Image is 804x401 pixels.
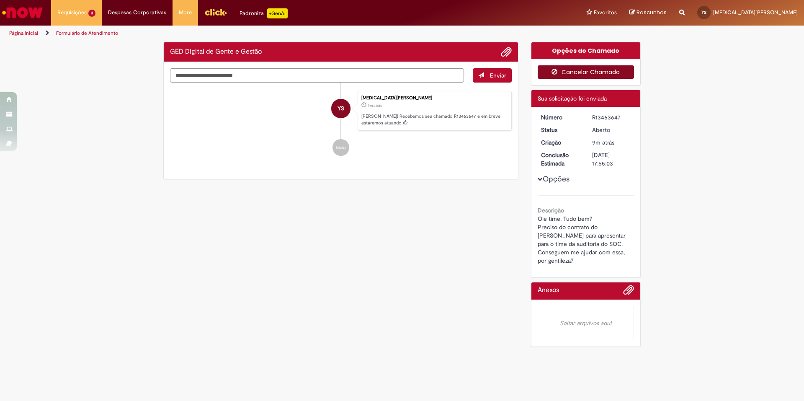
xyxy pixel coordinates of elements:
[56,30,118,36] a: Formulário de Atendimento
[6,26,530,41] ul: Trilhas de página
[538,207,564,214] b: Descrição
[204,6,227,18] img: click_logo_yellow_360x200.png
[368,103,382,108] span: 9m atrás
[9,30,38,36] a: Página inicial
[592,151,631,168] div: [DATE] 17:55:03
[473,68,512,83] button: Enviar
[636,8,667,16] span: Rascunhos
[538,306,634,340] em: Soltar arquivos aqui
[592,126,631,134] div: Aberto
[1,4,44,21] img: ServiceNow
[623,285,634,300] button: Adicionar anexos
[170,91,512,131] li: Yasmin Beatriz de Novais Souza
[88,10,95,17] span: 3
[338,98,344,119] span: YS
[538,65,634,79] button: Cancelar Chamado
[538,95,607,102] span: Sua solicitação foi enviada
[170,48,262,56] h2: GED Digital de Gente e Gestão Histórico de tíquete
[713,9,798,16] span: [MEDICAL_DATA][PERSON_NAME]
[594,8,617,17] span: Favoritos
[535,138,586,147] dt: Criação
[267,8,288,18] p: +GenAi
[240,8,288,18] div: Padroniza
[592,138,631,147] div: 29/08/2025 16:55:00
[531,42,641,59] div: Opções do Chamado
[331,99,350,118] div: Yasmin Beatriz de Novais Souza
[170,68,464,83] textarea: Digite sua mensagem aqui...
[629,9,667,17] a: Rascunhos
[108,8,166,17] span: Despesas Corporativas
[179,8,192,17] span: More
[592,113,631,122] div: R13463647
[57,8,87,17] span: Requisições
[361,96,507,101] div: [MEDICAL_DATA][PERSON_NAME]
[538,287,559,294] h2: Anexos
[535,113,586,122] dt: Número
[490,72,506,79] span: Enviar
[501,47,512,57] button: Adicionar anexos
[538,215,627,264] span: Oie time. Tudo bem? Preciso do contrato do [PERSON_NAME] para apresentar para o time da auditoria...
[535,126,586,134] dt: Status
[368,103,382,108] time: 29/08/2025 16:55:00
[170,83,512,165] ul: Histórico de tíquete
[535,151,586,168] dt: Conclusão Estimada
[701,10,706,15] span: YS
[361,113,507,126] p: [PERSON_NAME]! Recebemos seu chamado R13463647 e em breve estaremos atuando.
[592,139,614,146] span: 9m atrás
[592,139,614,146] time: 29/08/2025 16:55:00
